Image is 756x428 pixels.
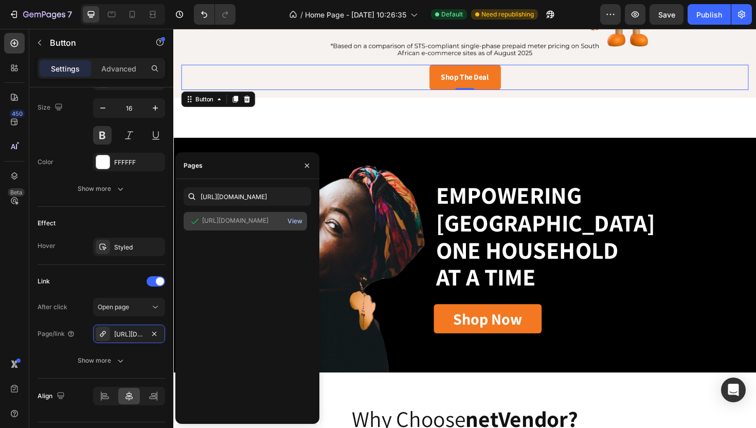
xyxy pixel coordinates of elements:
a: Shop Now [276,292,389,323]
span: / [300,9,303,20]
div: Hover [38,241,56,251]
div: Show more [78,184,125,194]
div: Size [38,101,65,115]
span: At A Time [278,246,383,279]
span: Save [658,10,675,19]
a: Shop The Deal [271,38,347,65]
div: After click [38,302,67,312]
div: Color [38,157,53,167]
div: Page/link [38,329,75,338]
p: Shop The Deal [283,44,334,59]
div: Align [38,389,67,403]
div: View [287,217,302,226]
iframe: Design area [173,29,756,428]
button: Publish [688,4,731,25]
div: Open Intercom Messenger [721,378,746,402]
div: Link [38,277,50,286]
span: Default [441,10,463,19]
div: Undo/Redo [194,4,236,25]
span: Open page [98,303,129,311]
button: 7 [4,4,77,25]
p: Advanced [101,63,136,74]
button: Save [650,4,683,25]
p: Settings [51,63,80,74]
div: [URL][DOMAIN_NAME] [202,216,268,225]
span: Empowering [GEOGRAPHIC_DATA] [278,159,510,221]
span: Home Page - [DATE] 10:26:35 [305,9,406,20]
button: Open page [93,298,165,316]
input: Insert link or search [184,187,311,206]
div: Styled [114,243,163,252]
div: Beta [8,188,25,197]
span: Need republishing [481,10,534,19]
div: FFFFFF [114,158,163,167]
div: Publish [696,9,722,20]
span: One Household [278,218,471,251]
div: Shop Now [296,293,369,323]
button: Show more [38,180,165,198]
div: Effect [38,219,56,228]
div: 450 [10,110,25,118]
div: [URL][DOMAIN_NAME] [114,330,144,339]
button: View [287,214,303,228]
div: Show more [78,355,125,366]
p: 7 [67,8,72,21]
button: Show more [38,351,165,370]
div: Pages [184,161,203,170]
p: Button [50,37,137,49]
div: Button [21,70,44,79]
